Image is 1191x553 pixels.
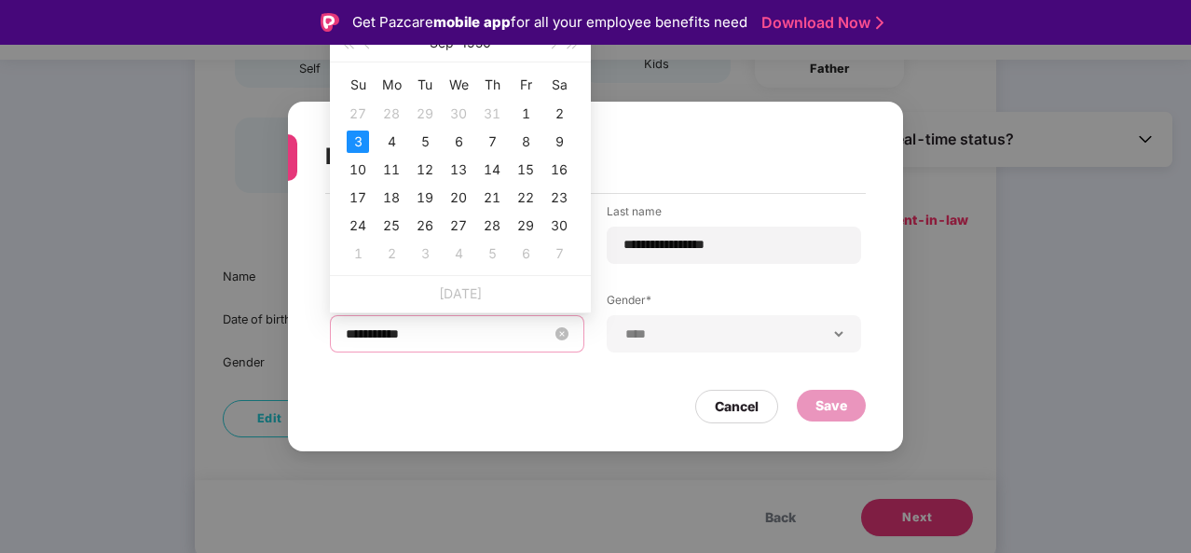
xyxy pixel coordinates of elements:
div: 12 [414,159,436,181]
td: 1950-09-11 [375,156,408,184]
th: Su [341,70,375,100]
td: 1950-09-06 [442,128,475,156]
div: 6 [447,131,470,153]
td: 1950-09-23 [542,184,576,212]
div: 11 [380,159,403,181]
div: 27 [447,214,470,237]
td: 1950-09-08 [509,128,542,156]
td: 1950-09-01 [509,100,542,128]
td: 1950-08-28 [375,100,408,128]
div: 25 [380,214,403,237]
td: 1950-09-09 [542,128,576,156]
th: Tu [408,70,442,100]
div: 6 [514,242,537,265]
td: 1950-09-16 [542,156,576,184]
div: 20 [447,187,470,209]
a: [DATE] [439,285,482,301]
td: 1950-09-20 [442,184,475,212]
td: 1950-09-19 [408,184,442,212]
div: 28 [481,214,503,237]
td: 1950-09-17 [341,184,375,212]
div: 29 [414,103,436,125]
strong: mobile app [433,13,511,31]
div: 10 [347,159,369,181]
th: We [442,70,475,100]
img: Stroke [876,13,883,33]
td: 1950-08-31 [475,100,509,128]
td: 1950-10-04 [442,240,475,268]
td: 1950-09-21 [475,184,509,212]
div: 30 [548,214,570,237]
td: 1950-10-01 [341,240,375,268]
div: 1 [514,103,537,125]
div: Save [815,395,847,416]
div: 5 [414,131,436,153]
div: 19 [414,187,436,209]
td: 1950-10-02 [375,240,408,268]
td: 1950-09-13 [442,156,475,184]
td: 1950-09-05 [408,128,442,156]
label: Last name [607,203,861,227]
div: 18 [380,187,403,209]
td: 1950-09-12 [408,156,442,184]
div: 26 [414,214,436,237]
td: 1950-09-25 [375,212,408,240]
td: 1950-09-28 [475,212,509,240]
th: Sa [542,70,576,100]
td: 1950-09-15 [509,156,542,184]
a: Download Now [761,13,878,33]
div: 31 [481,103,503,125]
td: 1950-09-24 [341,212,375,240]
td: 1950-09-29 [509,212,542,240]
span: close-circle [555,327,568,340]
th: Th [475,70,509,100]
div: 7 [481,131,503,153]
td: 1950-09-27 [442,212,475,240]
td: 1950-08-30 [442,100,475,128]
div: 15 [514,159,537,181]
div: Edit Father [325,120,821,193]
th: Mo [375,70,408,100]
td: 1950-10-06 [509,240,542,268]
div: 16 [548,159,570,181]
div: 9 [548,131,570,153]
div: 29 [514,214,537,237]
div: 7 [548,242,570,265]
div: 5 [481,242,503,265]
div: 27 [347,103,369,125]
div: 28 [380,103,403,125]
td: 1950-09-03 [341,128,375,156]
div: 13 [447,159,470,181]
div: 8 [514,131,537,153]
div: 1 [347,242,369,265]
td: 1950-09-22 [509,184,542,212]
td: 1950-09-14 [475,156,509,184]
div: 3 [347,131,369,153]
div: Cancel [715,396,759,417]
td: 1950-10-03 [408,240,442,268]
div: Get Pazcare for all your employee benefits need [352,11,747,34]
td: 1950-09-26 [408,212,442,240]
div: 17 [347,187,369,209]
td: 1950-10-05 [475,240,509,268]
div: 22 [514,187,537,209]
div: 14 [481,159,503,181]
div: 3 [414,242,436,265]
div: 4 [447,242,470,265]
div: 21 [481,187,503,209]
td: 1950-09-18 [375,184,408,212]
label: Gender* [607,292,861,315]
td: 1950-08-27 [341,100,375,128]
div: 2 [380,242,403,265]
div: 24 [347,214,369,237]
td: 1950-08-29 [408,100,442,128]
th: Fr [509,70,542,100]
img: Logo [321,13,339,32]
div: 2 [548,103,570,125]
div: 4 [380,131,403,153]
div: 30 [447,103,470,125]
td: 1950-10-07 [542,240,576,268]
td: 1950-09-30 [542,212,576,240]
td: 1950-09-07 [475,128,509,156]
